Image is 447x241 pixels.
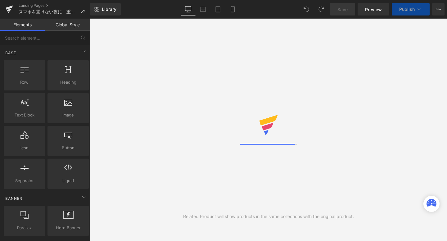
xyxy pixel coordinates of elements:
[6,225,43,231] span: Parallax
[49,225,87,231] span: Hero Banner
[210,3,225,15] a: Tablet
[6,112,43,118] span: Text Block
[102,7,116,12] span: Library
[49,112,87,118] span: Image
[399,7,415,12] span: Publish
[49,145,87,151] span: Button
[225,3,240,15] a: Mobile
[181,3,196,15] a: Desktop
[358,3,389,15] a: Preview
[49,177,87,184] span: Liquid
[337,6,348,13] span: Save
[90,3,121,15] a: New Library
[5,50,17,56] span: Base
[19,9,78,14] span: スマホを置けない夜に、重さで“整える”という選択を。
[49,79,87,85] span: Heading
[45,19,90,31] a: Global Style
[365,6,382,13] span: Preview
[300,3,313,15] button: Undo
[183,213,354,220] div: Related Product will show products in the same collections with the original product.
[6,145,43,151] span: Icon
[6,79,43,85] span: Row
[315,3,327,15] button: Redo
[196,3,210,15] a: Laptop
[5,195,23,201] span: Banner
[392,3,430,15] button: Publish
[6,177,43,184] span: Separator
[19,3,90,8] a: Landing Pages
[432,3,445,15] button: More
